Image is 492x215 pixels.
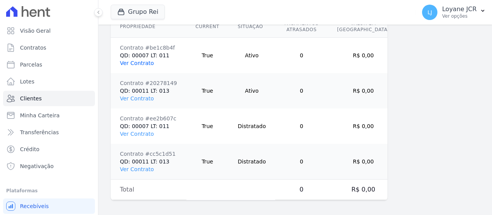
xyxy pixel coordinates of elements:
p: Loyane JCR [442,5,477,13]
td: Ativo [228,38,275,73]
td: QD: 00007 LT: 011 [111,38,186,73]
a: Parcelas [3,57,95,72]
a: Ver Contrato [120,60,154,66]
td: True [186,73,229,108]
td: QD: 00007 LT: 011 [111,108,186,144]
a: Lotes [3,74,95,89]
a: Clientes [3,91,95,106]
td: Ativo [228,73,275,108]
a: Ver Contrato [120,95,154,102]
a: Recebíveis [3,198,95,214]
td: 0 [275,73,328,108]
td: 0 [275,108,328,144]
span: Recebíveis [20,202,49,210]
th: Valor em [GEOGRAPHIC_DATA] [328,16,399,38]
a: Ver Contrato [120,166,154,172]
th: Current [186,16,229,38]
td: R$ 0,00 [328,38,399,73]
span: Crédito [20,145,40,153]
span: Clientes [20,95,42,102]
a: Contratos [3,40,95,55]
a: Minha Carteira [3,108,95,123]
span: Parcelas [20,61,42,68]
button: Grupo Rei [111,5,165,19]
td: QD: 00011 LT: 013 [111,144,186,180]
td: R$ 0,00 [328,108,399,144]
span: LJ [427,10,432,15]
div: Contrato #cc5c1d51 [120,150,177,158]
div: Contrato #be1c8b4f [120,44,177,52]
div: Contrato #ee2b607c [120,115,177,122]
a: Transferências [3,125,95,140]
a: Crédito [3,142,95,157]
td: 0 [275,38,328,73]
span: Negativação [20,162,54,170]
span: Minha Carteira [20,112,60,119]
td: True [186,144,229,180]
td: 0 [275,144,328,180]
a: Negativação [3,158,95,174]
td: R$ 0,00 [328,144,399,180]
div: Contrato #20278149 [120,79,177,87]
td: R$ 0,00 [328,180,399,200]
td: True [186,108,229,144]
th: Pagamentos Atrasados [275,16,328,38]
th: Situação [228,16,275,38]
td: R$ 0,00 [328,73,399,108]
td: Total [111,180,186,200]
td: QD: 00011 LT: 013 [111,73,186,108]
div: Plataformas [6,186,92,195]
th: Propriedade [111,16,186,38]
td: True [186,38,229,73]
span: Transferências [20,128,59,136]
a: Visão Geral [3,23,95,38]
td: Distratado [228,108,275,144]
td: Distratado [228,144,275,180]
button: LJ Loyane JCR Ver opções [416,2,492,23]
p: Ver opções [442,13,477,19]
span: Contratos [20,44,46,52]
span: Visão Geral [20,27,51,35]
span: Lotes [20,78,35,85]
td: 0 [275,180,328,200]
a: Ver Contrato [120,131,154,137]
